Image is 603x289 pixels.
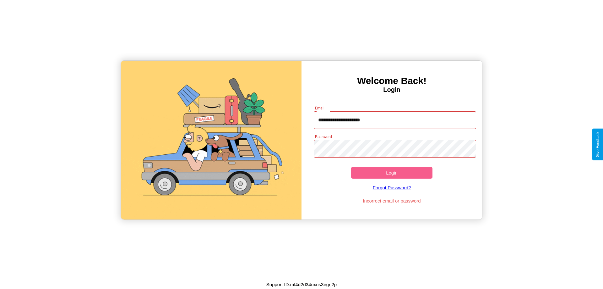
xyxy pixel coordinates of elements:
h3: Welcome Back! [301,75,482,86]
a: Forgot Password? [311,179,473,197]
p: Incorrect email or password [311,197,473,205]
div: Give Feedback [595,132,600,157]
img: gif [121,61,301,220]
p: Support ID: mf4d2d34uxns3egrj2p [266,280,337,289]
button: Login [351,167,432,179]
label: Password [315,134,332,139]
h4: Login [301,86,482,93]
label: Email [315,105,325,111]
